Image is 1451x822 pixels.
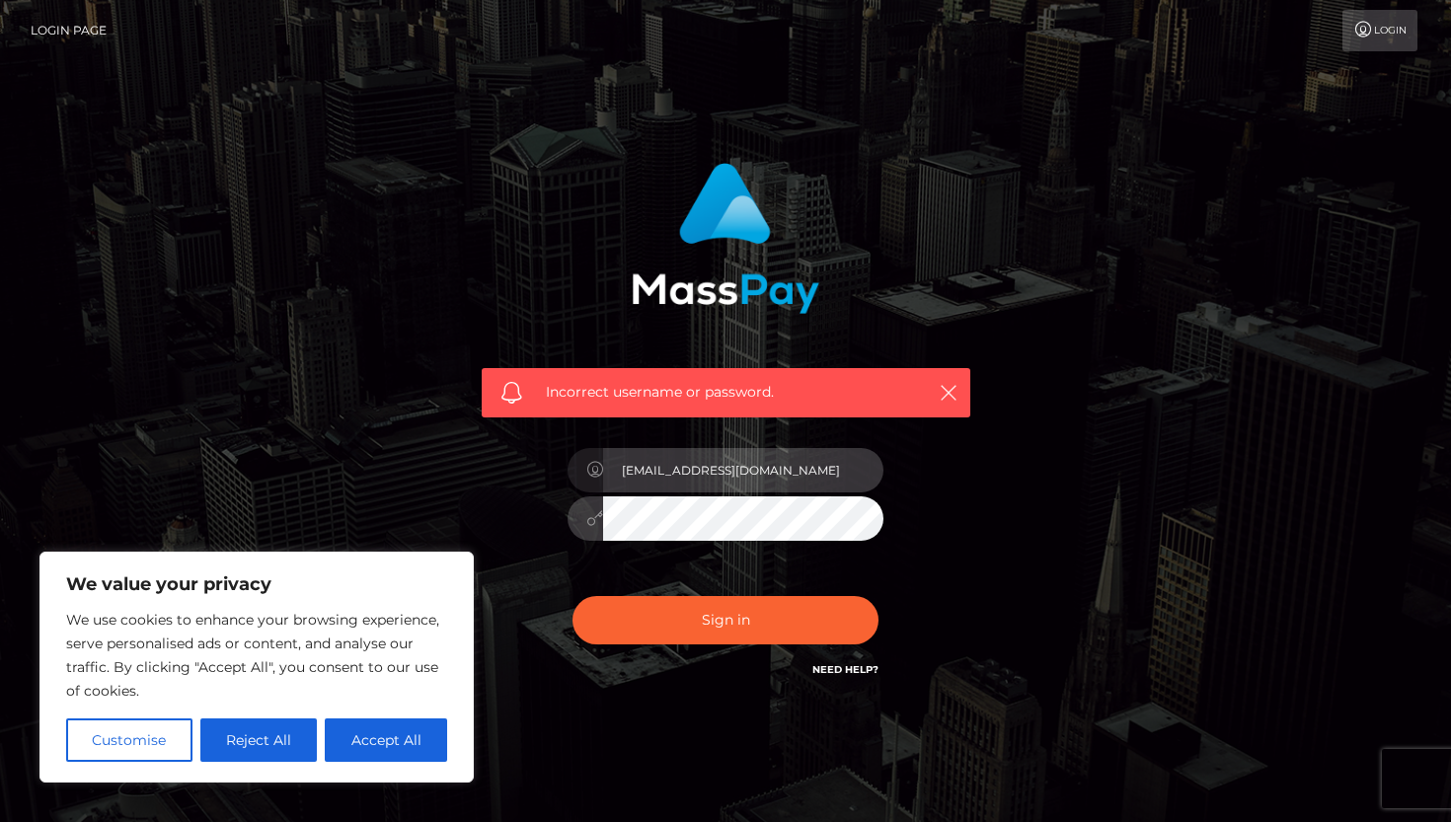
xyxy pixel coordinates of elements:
a: Need Help? [812,663,878,676]
p: We value your privacy [66,572,447,596]
div: We value your privacy [39,552,474,783]
button: Reject All [200,718,318,762]
span: Incorrect username or password. [546,382,906,403]
a: Login Page [31,10,107,51]
button: Accept All [325,718,447,762]
a: Login [1342,10,1417,51]
img: MassPay Login [632,163,819,314]
button: Sign in [573,596,878,644]
button: Customise [66,718,192,762]
input: Username... [603,448,883,492]
p: We use cookies to enhance your browsing experience, serve personalised ads or content, and analys... [66,608,447,703]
